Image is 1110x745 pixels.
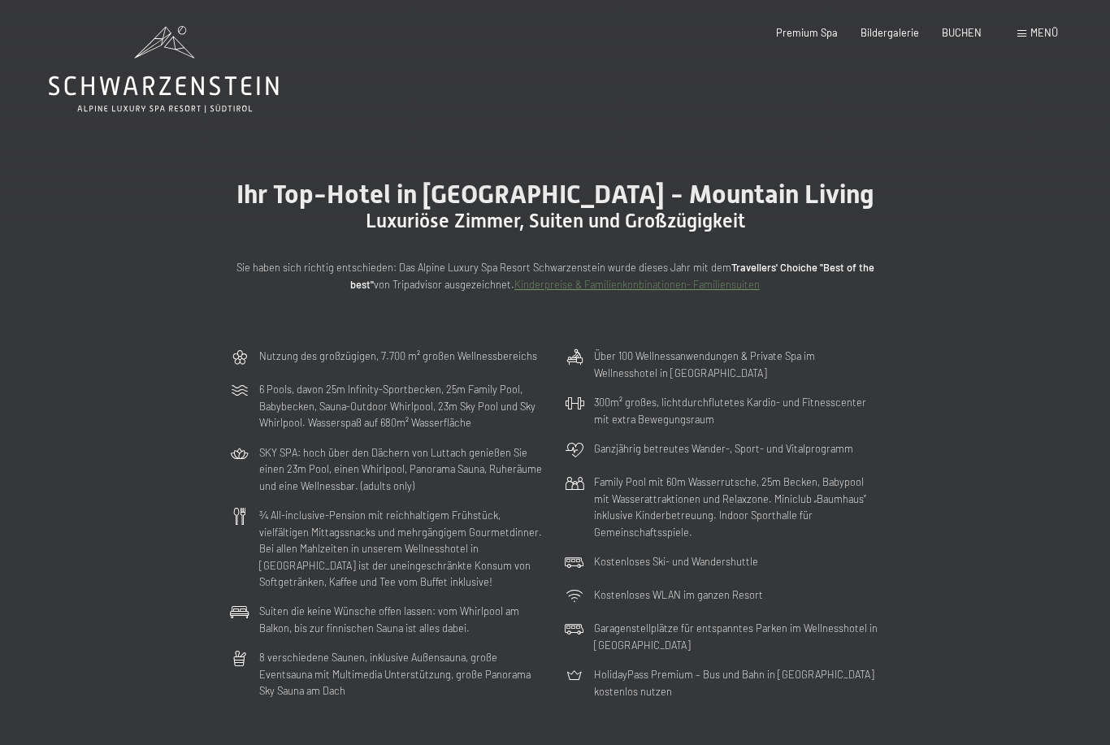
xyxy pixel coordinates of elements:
strong: Travellers' Choiche "Best of the best" [350,261,874,290]
p: Garagenstellplätze für entspanntes Parken im Wellnesshotel in [GEOGRAPHIC_DATA] [594,620,880,653]
p: Family Pool mit 60m Wasserrutsche, 25m Becken, Babypool mit Wasserattraktionen und Relaxzone. Min... [594,474,880,540]
p: 8 verschiedene Saunen, inklusive Außensauna, große Eventsauna mit Multimedia Unterstützung, große... [259,649,545,699]
p: 300m² großes, lichtdurchflutetes Kardio- und Fitnesscenter mit extra Bewegungsraum [594,394,880,427]
p: Sie haben sich richtig entschieden: Das Alpine Luxury Spa Resort Schwarzenstein wurde dieses Jahr... [230,259,880,292]
p: ¾ All-inclusive-Pension mit reichhaltigem Frühstück, vielfältigen Mittagssnacks und mehrgängigem ... [259,507,545,590]
span: Luxuriöse Zimmer, Suiten und Großzügigkeit [366,210,745,232]
a: Premium Spa [776,26,838,39]
a: Bildergalerie [861,26,919,39]
p: Ganzjährig betreutes Wander-, Sport- und Vitalprogramm [594,440,853,457]
p: 6 Pools, davon 25m Infinity-Sportbecken, 25m Family Pool, Babybecken, Sauna-Outdoor Whirlpool, 23... [259,381,545,431]
a: BUCHEN [942,26,982,39]
p: Kostenloses Ski- und Wandershuttle [594,553,758,570]
span: Ihr Top-Hotel in [GEOGRAPHIC_DATA] - Mountain Living [236,179,874,210]
p: HolidayPass Premium – Bus und Bahn in [GEOGRAPHIC_DATA] kostenlos nutzen [594,666,880,700]
p: Über 100 Wellnessanwendungen & Private Spa im Wellnesshotel in [GEOGRAPHIC_DATA] [594,348,880,381]
p: Suiten die keine Wünsche offen lassen: vom Whirlpool am Balkon, bis zur finnischen Sauna ist alle... [259,603,545,636]
p: Nutzung des großzügigen, 7.700 m² großen Wellnessbereichs [259,348,537,364]
span: Menü [1030,26,1058,39]
p: SKY SPA: hoch über den Dächern von Luttach genießen Sie einen 23m Pool, einen Whirlpool, Panorama... [259,444,545,494]
a: Kinderpreise & Familienkonbinationen- Familiensuiten [514,278,760,291]
p: Kostenloses WLAN im ganzen Resort [594,587,763,603]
